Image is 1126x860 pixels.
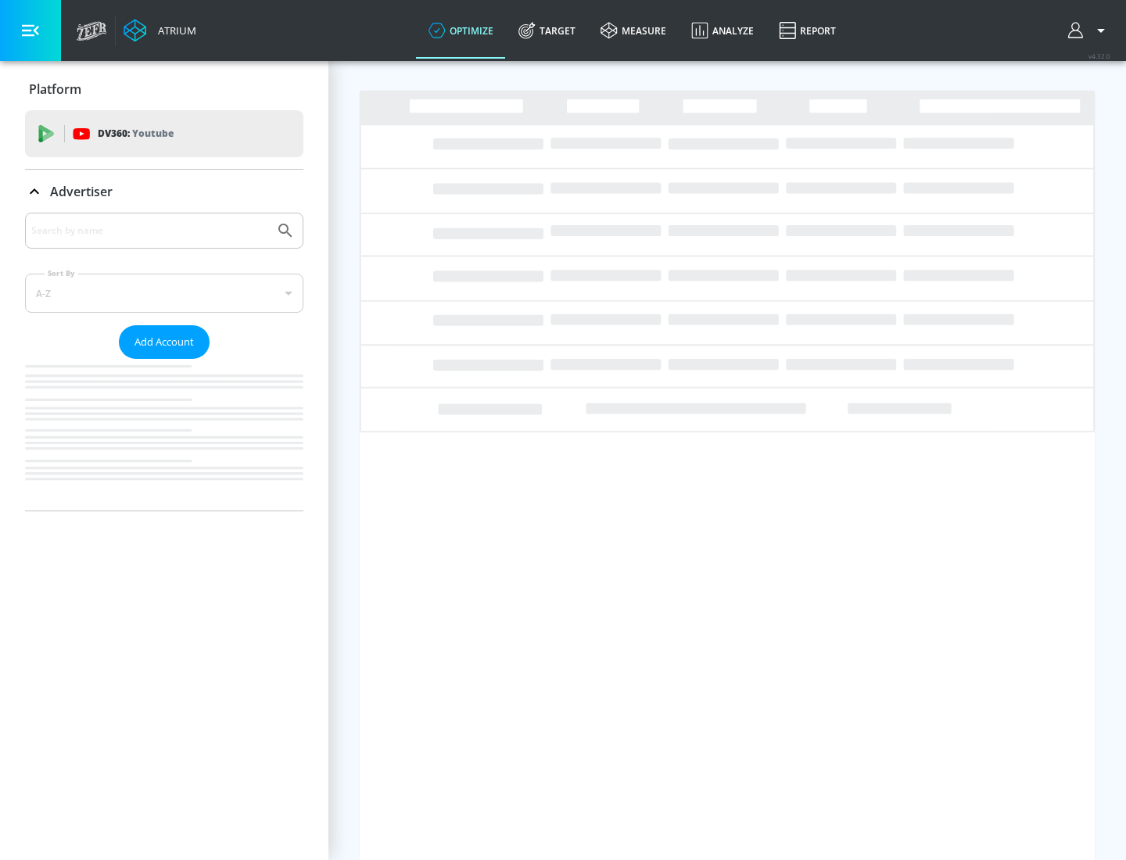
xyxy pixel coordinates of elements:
a: Report [766,2,848,59]
label: Sort By [45,268,78,278]
a: Target [506,2,588,59]
a: measure [588,2,679,59]
a: optimize [416,2,506,59]
div: DV360: Youtube [25,110,303,157]
div: Platform [25,67,303,111]
button: Add Account [119,325,210,359]
div: Advertiser [25,170,303,213]
div: Advertiser [25,213,303,511]
div: A-Z [25,274,303,313]
p: Youtube [132,125,174,142]
p: Advertiser [50,183,113,200]
p: Platform [29,81,81,98]
nav: list of Advertiser [25,359,303,511]
a: Atrium [124,19,196,42]
div: Atrium [152,23,196,38]
span: Add Account [134,333,194,351]
p: DV360: [98,125,174,142]
a: Analyze [679,2,766,59]
span: v 4.32.0 [1088,52,1110,60]
input: Search by name [31,220,268,241]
